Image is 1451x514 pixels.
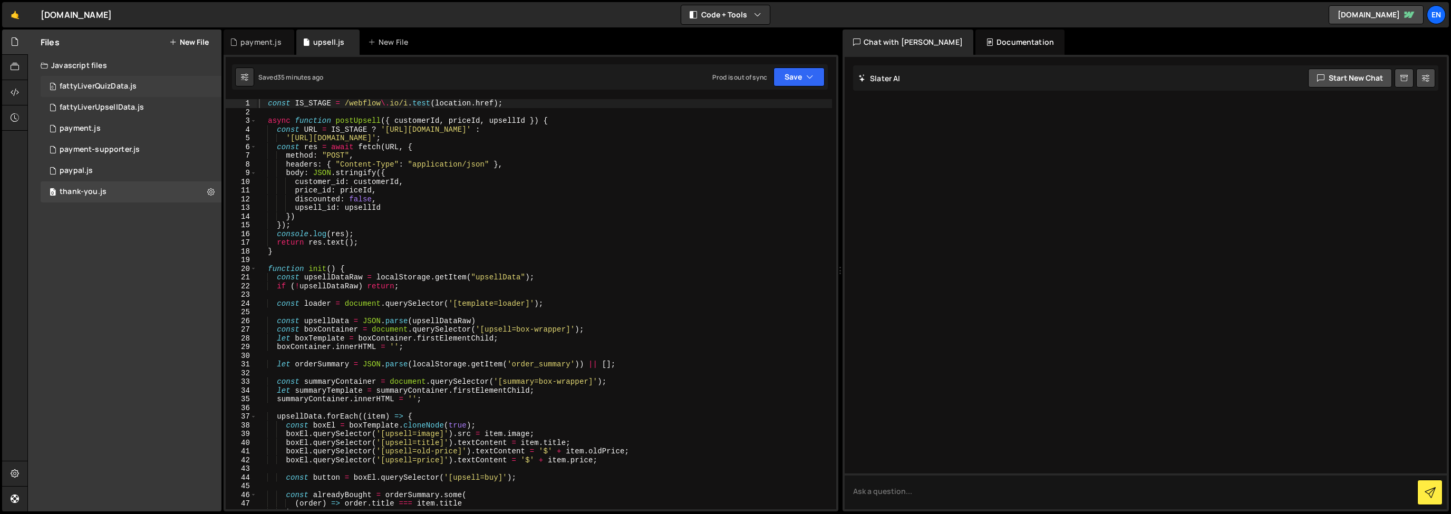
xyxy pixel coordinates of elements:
div: Saved [258,73,323,82]
div: payment.js [240,37,282,47]
div: 2 [226,108,257,117]
a: 🤙 [2,2,28,27]
button: Save [773,67,825,86]
div: 37 [226,412,257,421]
div: 42 [226,456,257,465]
div: 9 [226,169,257,178]
div: 20 [226,265,257,274]
div: 8 [226,160,257,169]
div: 4 [226,125,257,134]
div: 30 [226,352,257,361]
div: 16956/46565.js [41,97,221,118]
div: 17 [226,238,257,247]
div: 16956/46550.js [41,160,221,181]
div: 33 [226,377,257,386]
div: 15 [226,221,257,230]
div: 7 [226,151,257,160]
div: 25 [226,308,257,317]
div: 24 [226,299,257,308]
div: 35 minutes ago [277,73,323,82]
a: En [1427,5,1446,24]
div: paypal.js [60,166,93,176]
div: 46 [226,491,257,500]
div: 23 [226,290,257,299]
div: 10 [226,178,257,187]
div: fattyLiverQuizData.js [60,82,137,91]
div: payment.js [60,124,101,133]
div: 28 [226,334,257,343]
div: 41 [226,447,257,456]
div: 6 [226,143,257,152]
div: [DOMAIN_NAME] [41,8,112,21]
div: thank-you.js [60,187,107,197]
div: 11 [226,186,257,195]
div: 45 [226,482,257,491]
div: 35 [226,395,257,404]
div: 26 [226,317,257,326]
div: Prod is out of sync [712,73,767,82]
a: [DOMAIN_NAME] [1329,5,1424,24]
h2: Slater AI [858,73,901,83]
div: 5 [226,134,257,143]
div: 32 [226,369,257,378]
div: 16956/46552.js [41,139,221,160]
div: New File [368,37,412,47]
span: 0 [50,83,56,92]
button: Start new chat [1308,69,1392,88]
div: 43 [226,464,257,473]
div: 44 [226,473,257,482]
div: 47 [226,499,257,508]
div: 14 [226,212,257,221]
div: 18 [226,247,257,256]
div: 19 [226,256,257,265]
div: 16956/46524.js [41,181,221,202]
div: 34 [226,386,257,395]
div: 27 [226,325,257,334]
div: 38 [226,421,257,430]
div: 40 [226,439,257,448]
h2: Files [41,36,60,48]
div: upsell.js [313,37,344,47]
div: 31 [226,360,257,369]
div: 1 [226,99,257,108]
div: fattyLiverUpsellData.js [60,103,144,112]
div: Chat with [PERSON_NAME] [843,30,973,55]
button: New File [169,38,209,46]
div: Javascript files [28,55,221,76]
div: 16 [226,230,257,239]
span: 0 [50,189,56,197]
div: 13 [226,203,257,212]
div: payment-supporter.js [60,145,140,154]
div: 36 [226,404,257,413]
div: 21 [226,273,257,282]
div: 29 [226,343,257,352]
div: 12 [226,195,257,204]
div: 39 [226,430,257,439]
div: 22 [226,282,257,291]
div: Documentation [975,30,1065,55]
div: 3 [226,117,257,125]
div: 16956/46566.js [41,76,221,97]
button: Code + Tools [681,5,770,24]
div: 16956/46551.js [41,118,221,139]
